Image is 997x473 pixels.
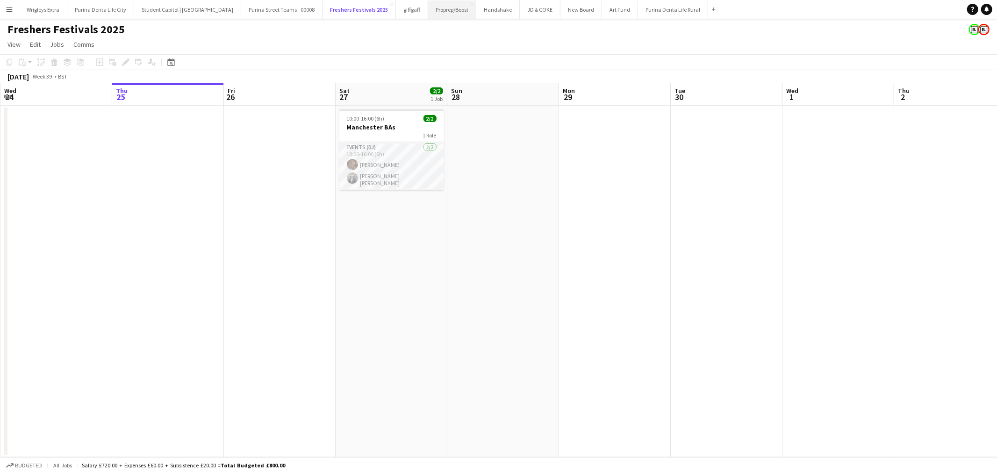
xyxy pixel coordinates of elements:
[115,92,128,102] span: 25
[116,86,128,95] span: Thu
[339,86,350,95] span: Sat
[450,92,462,102] span: 28
[673,92,685,102] span: 30
[430,87,443,94] span: 2/2
[19,0,67,19] button: Wrigleys Extra
[228,86,235,95] span: Fri
[82,462,285,469] div: Salary £720.00 + Expenses £60.00 + Subsistence £20.00 =
[4,38,24,50] a: View
[15,462,42,469] span: Budgeted
[46,38,68,50] a: Jobs
[30,40,41,49] span: Edit
[50,40,64,49] span: Jobs
[423,132,437,139] span: 1 Role
[396,0,428,19] button: giffgaff
[428,0,476,19] button: Proprep/Boost
[451,86,462,95] span: Sun
[67,0,134,19] button: Purina Denta Life City
[5,460,43,471] button: Budgeted
[338,92,350,102] span: 27
[4,86,16,95] span: Wed
[7,40,21,49] span: View
[241,0,323,19] button: Purina Street Teams - 00008
[221,462,285,469] span: Total Budgeted £800.00
[7,72,29,81] div: [DATE]
[347,115,385,122] span: 10:00-16:00 (6h)
[969,24,980,35] app-user-avatar: Bounce Activations Ltd
[58,73,67,80] div: BST
[560,0,602,19] button: New Board
[786,86,798,95] span: Wed
[638,0,708,19] button: Purina Denta Life Rural
[3,92,16,102] span: 24
[26,38,44,50] a: Edit
[561,92,575,102] span: 29
[339,109,444,190] app-job-card: 10:00-16:00 (6h)2/2Manchester BAs1 RoleEvents (DJ)2/210:00-16:00 (6h)[PERSON_NAME][PERSON_NAME] [...
[785,92,798,102] span: 1
[339,123,444,131] h3: Manchester BAs
[134,0,241,19] button: Student Capitol | [GEOGRAPHIC_DATA]
[602,0,638,19] button: Art Fund
[73,40,94,49] span: Comms
[339,142,444,190] app-card-role: Events (DJ)2/210:00-16:00 (6h)[PERSON_NAME][PERSON_NAME] [PERSON_NAME]
[897,92,910,102] span: 2
[476,0,520,19] button: Handshake
[674,86,685,95] span: Tue
[323,0,396,19] button: Freshers Festivals 2025
[51,462,74,469] span: All jobs
[520,0,560,19] button: JD & COKE
[563,86,575,95] span: Mon
[7,22,125,36] h1: Freshers Festivals 2025
[423,115,437,122] span: 2/2
[31,73,54,80] span: Week 39
[430,95,443,102] div: 1 Job
[70,38,98,50] a: Comms
[898,86,910,95] span: Thu
[978,24,990,35] app-user-avatar: Bounce Activations Ltd
[226,92,235,102] span: 26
